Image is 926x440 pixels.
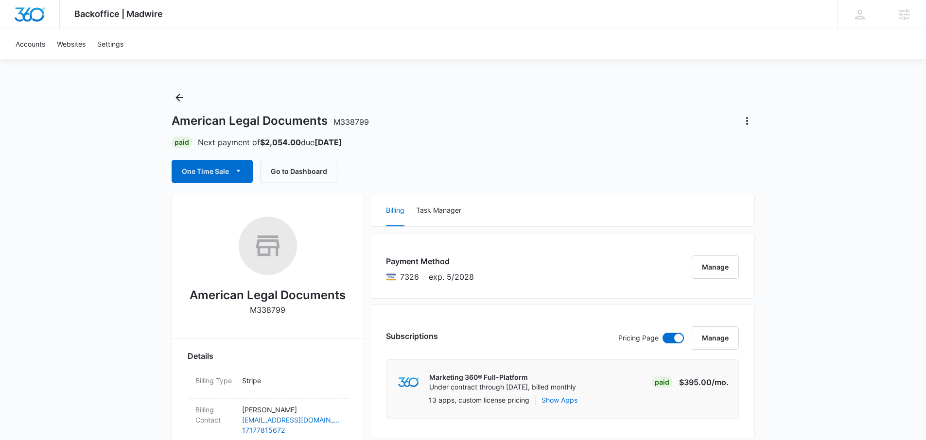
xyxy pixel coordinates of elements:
button: One Time Sale [172,160,253,183]
button: Billing [386,195,404,226]
button: Manage [692,255,739,279]
p: M338799 [250,304,285,316]
dt: Billing Type [195,375,234,386]
h1: American Legal Documents [172,114,369,128]
button: Show Apps [542,395,577,405]
span: /mo. [712,377,729,387]
h2: American Legal Documents [190,287,346,304]
p: Next payment of due [198,136,342,148]
span: Backoffice | Madwire [74,9,163,19]
p: Under contract through [DATE], billed monthly [429,382,576,392]
p: [PERSON_NAME] [242,405,340,415]
button: Back [172,90,187,105]
dt: Billing Contact [195,405,234,425]
button: Task Manager [416,195,461,226]
p: Marketing 360® Full-Platform [429,372,576,382]
div: Paid [652,376,672,388]
button: Manage [692,326,739,350]
strong: $2,054.00 [260,137,301,147]
p: Stripe [242,375,340,386]
a: Accounts [10,29,51,59]
span: exp. 5/2028 [429,271,474,283]
a: 17177815672 [242,425,340,435]
h3: Subscriptions [386,330,438,342]
a: Settings [91,29,129,59]
strong: [DATE] [314,137,342,147]
p: Pricing Page [618,333,659,343]
p: 13 apps, custom license pricing [429,395,529,405]
a: Websites [51,29,91,59]
span: M338799 [333,117,369,127]
span: Details [188,350,213,362]
button: Actions [739,113,755,129]
div: Billing TypeStripe [188,370,348,399]
a: [EMAIL_ADDRESS][DOMAIN_NAME] [242,415,340,425]
p: $395.00 [679,376,729,388]
div: Paid [172,136,192,148]
h3: Payment Method [386,255,474,267]
span: Visa ending with [400,271,419,283]
button: Go to Dashboard [261,160,337,183]
img: marketing360Logo [398,377,419,388]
